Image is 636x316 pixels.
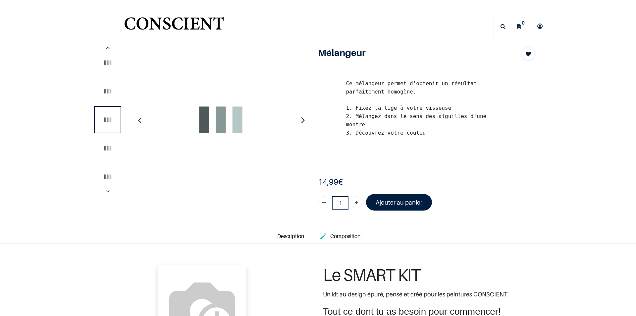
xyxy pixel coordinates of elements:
[318,47,503,58] h1: Mélangeur
[522,47,535,60] button: Add to wishlist
[330,233,360,239] span: Composition
[346,113,486,128] span: 2. Mélangez dans le sens des aiguilles d'une montre
[318,177,343,187] b: €
[323,266,545,284] h1: Le SMART KIT
[526,50,531,58] span: Add to wishlist
[346,130,429,136] span: 3. Découvrez votre couleur
[95,79,120,103] img: Product image
[148,47,294,193] img: Product image
[323,290,545,299] p: Un kit au design épuré, pensé et créé pour les peintures CONSCIENT.
[346,80,477,95] span: Ce mélangeur permet d'obtenir un résultat parfaitement homogène.
[95,50,120,75] img: Product image
[520,20,526,26] sup: 0
[318,196,330,208] a: Supprimer
[376,199,422,206] font: Ajouter au panier
[346,105,451,111] span: 1. Fixez la tige à votre visseuse
[95,107,120,132] img: Product image
[320,233,327,239] span: 🧪
[511,15,530,38] a: 0
[123,13,225,39] img: Conscient
[350,196,362,208] a: Ajouter
[277,233,304,239] span: Description
[123,13,225,39] a: Logo of Conscient
[318,177,338,187] span: 14,99
[95,164,120,189] img: Product image
[366,194,432,210] a: Ajouter au panier
[95,136,120,160] img: Product image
